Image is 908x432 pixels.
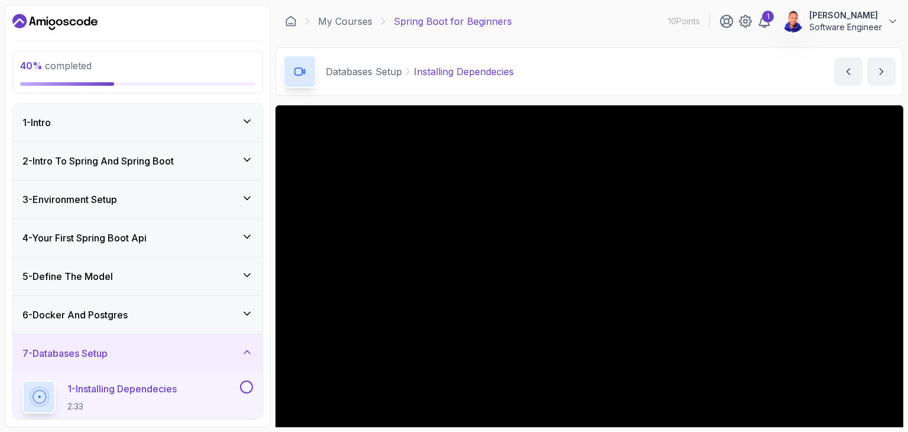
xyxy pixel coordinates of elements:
h3: 2 - Intro To Spring And Spring Boot [22,154,174,168]
button: next content [867,57,896,86]
h3: 1 - Intro [22,115,51,130]
h3: 5 - Define The Model [22,269,113,283]
h3: 3 - Environment Setup [22,192,117,207]
h3: 6 - Docker And Postgres [22,308,128,322]
p: Spring Boot for Beginners [394,14,512,28]
button: previous content [834,57,862,86]
p: 1 - Installing Dependecies [67,382,177,396]
img: user profile image [781,10,804,33]
span: 40 % [20,60,43,72]
div: 1 [762,11,774,22]
button: 2-Intro To Spring And Spring Boot [13,142,262,180]
a: Dashboard [285,15,297,27]
button: 1-Installing Dependecies2:33 [22,381,253,414]
a: My Courses [318,14,372,28]
p: Databases Setup [326,65,402,79]
h3: 4 - Your First Spring Boot Api [22,231,147,245]
button: user profile image[PERSON_NAME]Software Engineer [781,9,899,33]
a: 1 [757,14,771,28]
p: 10 Points [668,15,700,27]
h3: 7 - Databases Setup [22,346,108,360]
p: 2:33 [67,401,177,412]
button: 7-Databases Setup [13,334,262,372]
p: Software Engineer [809,21,882,33]
a: Dashboard [12,12,98,31]
p: [PERSON_NAME] [809,9,882,21]
span: completed [20,60,92,72]
button: 5-Define The Model [13,257,262,295]
p: Installing Dependecies [414,65,514,79]
button: 6-Docker And Postgres [13,296,262,334]
button: 1-Intro [13,104,262,141]
button: 3-Environment Setup [13,180,262,218]
button: 4-Your First Spring Boot Api [13,219,262,257]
